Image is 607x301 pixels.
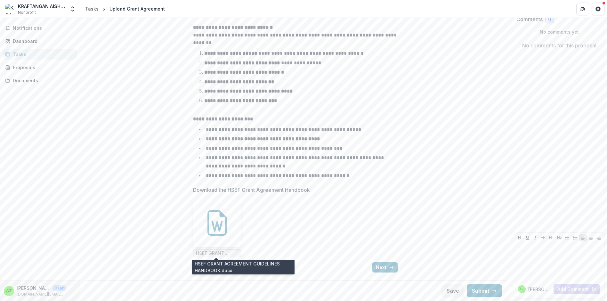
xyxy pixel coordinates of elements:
button: Submit [467,284,502,297]
p: [DOMAIN_NAME][EMAIL_ADDRESS][DOMAIN_NAME] [17,291,66,297]
div: Tasks [13,51,72,58]
button: Get Help [592,3,604,15]
button: Align Center [587,234,595,241]
button: Next [372,262,398,273]
p: No comments yet [516,28,602,35]
div: Documents [13,77,72,84]
button: Bold [516,234,523,241]
button: Align Right [595,234,603,241]
div: Dashboard [13,38,72,45]
nav: breadcrumb [83,4,167,13]
div: Aishah ZA [6,289,12,293]
button: Bullet List [563,234,571,241]
button: Notifications [3,23,77,33]
button: Back [193,262,220,273]
p: [PERSON_NAME] [17,285,50,291]
img: KRAFTANGAN AISHAH HQ [5,4,15,14]
a: Tasks [83,4,101,13]
a: Dashboard [3,36,77,46]
div: Aishah ZA [520,288,524,291]
p: No comments for this proposal [522,42,596,49]
a: Proposals [3,62,77,73]
button: More [68,287,76,295]
p: Download the HSEF Grant Agreement Handbook [193,186,310,194]
div: Upload Grant Agreement [109,5,165,12]
span: HSEF GRANT AGREEMENT GUIDELINES HANDBOOK.docx [196,251,238,256]
h2: Comments [516,16,543,22]
button: Partners [576,3,589,15]
button: Align Left [579,234,587,241]
div: KRAFTANGAN AISHAH HQ [18,3,66,10]
a: Documents [3,75,77,86]
button: Strike [539,234,547,241]
div: Proposals [13,64,72,71]
span: Nonprofit [18,10,36,15]
button: Heading 1 [547,234,555,241]
p: [PERSON_NAME] [528,286,551,293]
a: Tasks [3,49,77,60]
button: Save [441,284,464,297]
div: Tasks [85,5,99,12]
button: Ordered List [571,234,579,241]
p: User [53,285,66,291]
span: 0 [548,17,551,22]
button: Heading 2 [555,234,563,241]
button: Italicize [531,234,539,241]
button: Underline [524,234,531,241]
button: Open entity switcher [68,3,77,15]
div: HSEF GRANT AGREEMENT GUIDELINES HANDBOOK.docx [193,199,241,257]
span: Notifications [13,26,75,31]
button: Add Comment [554,284,600,294]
